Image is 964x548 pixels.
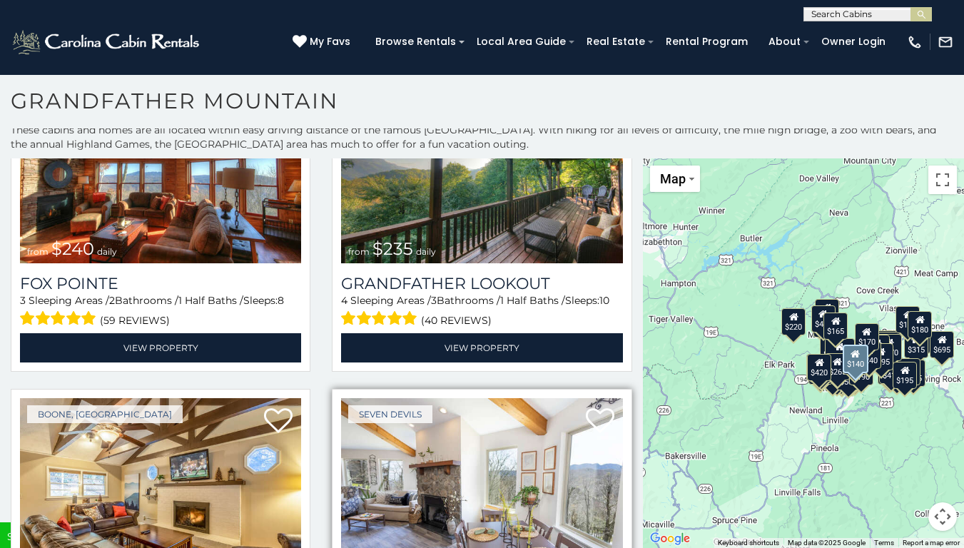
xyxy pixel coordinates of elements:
button: Change map style [650,166,700,192]
div: $315 [903,331,928,358]
div: Sleeping Areas / Bathrooms / Sleeps: [20,293,301,330]
a: Owner Login [814,31,893,53]
span: My Favs [310,34,350,49]
span: (40 reviews) [421,311,492,330]
a: Add to favorites [586,407,614,437]
a: Open this area in Google Maps (opens a new window) [646,529,694,548]
a: Seven Devils [348,405,432,423]
div: $195 [868,343,893,370]
div: $165 [896,358,920,385]
div: $485 [873,330,898,357]
a: My Favs [293,34,354,50]
span: Map data ©2025 Google [788,539,866,547]
button: Keyboard shortcuts [718,538,779,548]
span: 10 [599,294,609,307]
a: Fox Pointe from $240 daily [20,75,301,263]
span: from [348,246,370,257]
span: 8 [278,294,284,307]
div: $165 [823,313,848,340]
a: Local Area Guide [470,31,573,53]
div: Sleeping Areas / Bathrooms / Sleeps: [341,293,622,330]
span: 1 Half Baths / [178,294,243,307]
div: $140 [843,345,868,373]
div: $1,095 [825,338,855,365]
div: $265 [826,353,850,380]
div: $420 [807,354,831,381]
div: $185 [815,299,839,326]
span: (59 reviews) [100,311,170,330]
a: Real Estate [579,31,652,53]
a: About [761,31,808,53]
img: White-1-2.png [11,28,203,56]
img: Grandfather Lookout [341,75,622,263]
div: $410 [879,357,903,384]
div: $695 [930,331,954,358]
img: Google [646,529,694,548]
a: Fox Pointe [20,274,301,293]
span: daily [97,246,117,257]
a: View Property [20,333,301,362]
div: $195 [893,362,917,389]
div: $185 [895,306,920,333]
span: $235 [372,238,413,259]
div: $275 [901,360,925,387]
div: $190 [848,358,873,385]
span: 4 [341,294,347,307]
button: Map camera controls [928,502,957,531]
div: $240 [857,342,881,369]
span: daily [416,246,436,257]
div: $180 [908,311,932,338]
div: $170 [877,334,901,361]
a: Add to favorites [264,407,293,437]
div: $220 [781,308,806,335]
span: 1 Half Baths / [500,294,565,307]
div: $425 [811,305,835,333]
button: Toggle fullscreen view [928,166,957,194]
img: phone-regular-white.png [907,34,923,50]
a: Grandfather Lookout [341,274,622,293]
span: from [27,246,49,257]
span: 3 [431,294,437,307]
a: Rental Program [659,31,755,53]
a: Browse Rentals [368,31,463,53]
div: $375 [878,357,902,385]
a: Boone, [GEOGRAPHIC_DATA] [27,405,183,423]
span: 3 [20,294,26,307]
div: $170 [855,323,879,350]
span: 2 [109,294,115,307]
span: $240 [51,238,94,259]
div: $215 [820,335,844,362]
a: Grandfather Lookout from $235 daily [341,75,622,263]
div: $190 [877,332,901,359]
a: View Property [341,333,622,362]
a: Report a map error [903,539,960,547]
a: Terms (opens in new tab) [874,539,894,547]
img: Fox Pointe [20,75,301,263]
img: mail-regular-white.png [938,34,953,50]
span: Map [660,171,686,186]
